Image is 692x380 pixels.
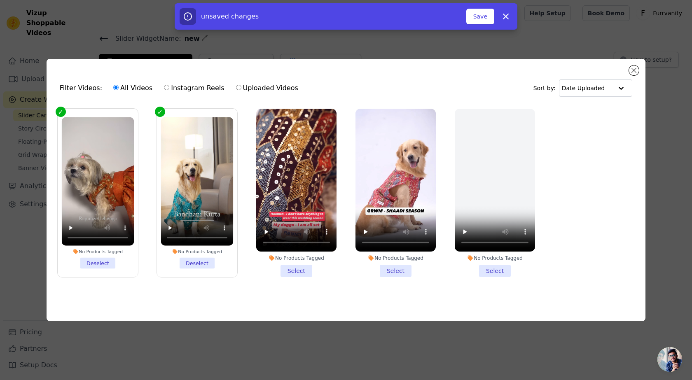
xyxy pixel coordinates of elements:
div: Filter Videos: [60,79,303,98]
button: Save [466,9,494,24]
div: No Products Tagged [62,249,134,254]
label: All Videos [113,83,153,93]
label: Uploaded Videos [236,83,299,93]
div: No Products Tagged [161,249,234,254]
label: Instagram Reels [164,83,224,93]
span: unsaved changes [201,12,259,20]
div: No Products Tagged [455,255,535,261]
div: Sort by: [533,79,633,97]
div: Open chat [657,347,682,372]
div: No Products Tagged [355,255,436,261]
div: No Products Tagged [256,255,337,261]
button: Close modal [629,65,639,75]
